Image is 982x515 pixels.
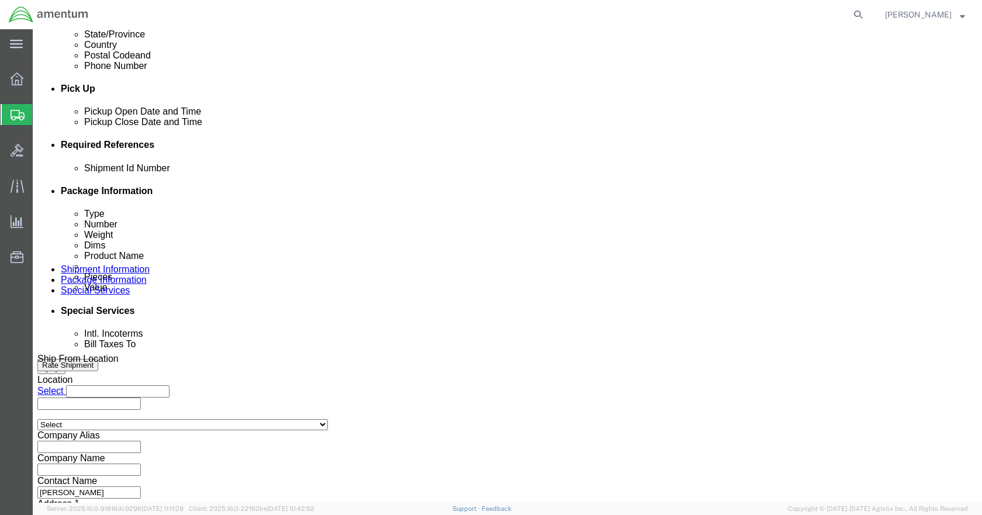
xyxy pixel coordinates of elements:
span: [DATE] 11:11:28 [141,505,184,512]
span: Copyright © [DATE]-[DATE] Agistix Inc., All Rights Reserved [788,504,968,514]
a: Feedback [482,505,511,512]
span: [DATE] 10:42:52 [267,505,314,512]
button: [PERSON_NAME] [884,8,966,22]
img: logo [8,6,89,23]
a: Support [452,505,482,512]
span: Server: 2025.16.0-91816dc9296 [47,505,184,512]
span: William Glazer [885,8,952,21]
iframe: FS Legacy Container [33,29,982,503]
span: Client: 2025.16.0-22162be [189,505,314,512]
